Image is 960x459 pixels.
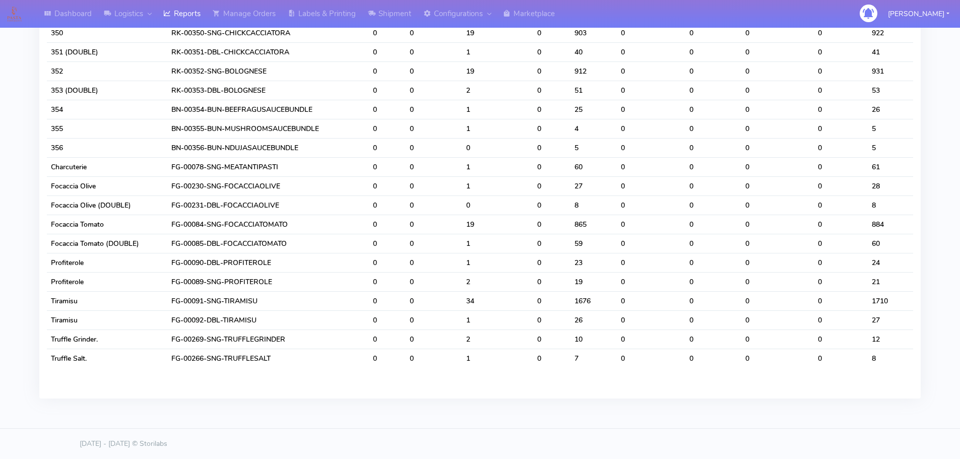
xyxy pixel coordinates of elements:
td: RK-00353-DBL-BOLOGNESE [167,81,369,100]
td: 0 [533,234,570,253]
td: 0 [533,23,570,42]
td: 0 [617,42,685,61]
td: 0 [617,81,685,100]
td: 0 [369,195,406,215]
td: 0 [814,272,867,291]
td: 0 [685,234,742,253]
td: 351 (DOUBLE) [47,42,167,61]
td: 0 [685,138,742,157]
button: [PERSON_NAME] [880,4,957,24]
td: FG-00092-DBL-TIRAMISU [167,310,369,330]
td: 0 [406,157,463,176]
td: 0 [685,195,742,215]
td: 25 [570,100,617,119]
td: 26 [868,100,913,119]
td: 0 [814,81,867,100]
td: 0 [617,157,685,176]
td: 0 [533,291,570,310]
td: 0 [741,234,814,253]
td: 0 [406,23,463,42]
td: 0 [369,157,406,176]
td: 0 [406,195,463,215]
td: 0 [741,42,814,61]
td: FG-00269-SNG-TRUFFLEGRINDER [167,330,369,349]
td: 19 [462,215,533,234]
td: 0 [741,349,814,368]
td: 354 [47,100,167,119]
td: 0 [814,291,867,310]
td: 0 [369,119,406,138]
td: 931 [868,61,913,81]
td: 0 [814,157,867,176]
td: Truffle Grinder. [47,330,167,349]
td: RK-00350-SNG-CHICKCACCIATORA [167,23,369,42]
td: 1 [462,157,533,176]
td: 0 [406,272,463,291]
td: 0 [814,215,867,234]
td: 2 [462,272,533,291]
td: RK-00351-DBL-CHICKCACCIATORA [167,42,369,61]
td: 0 [741,215,814,234]
td: 0 [741,310,814,330]
td: FG-00091-SNG-TIRAMISU [167,291,369,310]
td: 0 [369,310,406,330]
td: 0 [814,253,867,272]
td: 0 [533,176,570,195]
td: 0 [814,195,867,215]
td: 0 [814,176,867,195]
td: 8 [868,349,913,368]
td: 59 [570,234,617,253]
td: 24 [868,253,913,272]
td: 0 [741,253,814,272]
td: 5 [868,119,913,138]
td: 0 [406,215,463,234]
td: 0 [617,195,685,215]
td: Truffle Salt. [47,349,167,368]
td: 0 [406,291,463,310]
td: 19 [462,23,533,42]
td: 0 [369,81,406,100]
td: 0 [741,291,814,310]
td: Tiramisu [47,310,167,330]
td: 0 [617,23,685,42]
td: Profiterole [47,272,167,291]
td: FG-00085-DBL-FOCACCIATOMATO [167,234,369,253]
td: 0 [369,138,406,157]
td: FG-00084-SNG-FOCACCIATOMATO [167,215,369,234]
td: 0 [741,23,814,42]
td: 0 [533,195,570,215]
td: 0 [685,61,742,81]
td: 0 [533,157,570,176]
td: 0 [406,234,463,253]
td: 0 [617,272,685,291]
td: 0 [814,330,867,349]
td: 0 [533,138,570,157]
td: 8 [868,195,913,215]
td: 353 (DOUBLE) [47,81,167,100]
td: 1676 [570,291,617,310]
td: 0 [741,195,814,215]
td: 0 [533,215,570,234]
td: 0 [814,310,867,330]
td: 0 [741,272,814,291]
td: 0 [617,349,685,368]
td: 0 [533,81,570,100]
td: 0 [617,119,685,138]
td: 0 [685,349,742,368]
td: 1 [462,119,533,138]
td: 26 [570,310,617,330]
td: 0 [533,253,570,272]
td: 0 [369,349,406,368]
td: 12 [868,330,913,349]
td: 0 [533,119,570,138]
td: 0 [406,253,463,272]
td: 0 [617,176,685,195]
td: RK-00352-SNG-BOLOGNESE [167,61,369,81]
td: 0 [814,234,867,253]
td: 0 [685,272,742,291]
td: 0 [617,310,685,330]
td: 0 [814,119,867,138]
td: 0 [685,176,742,195]
td: 355 [47,119,167,138]
td: 0 [369,176,406,195]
